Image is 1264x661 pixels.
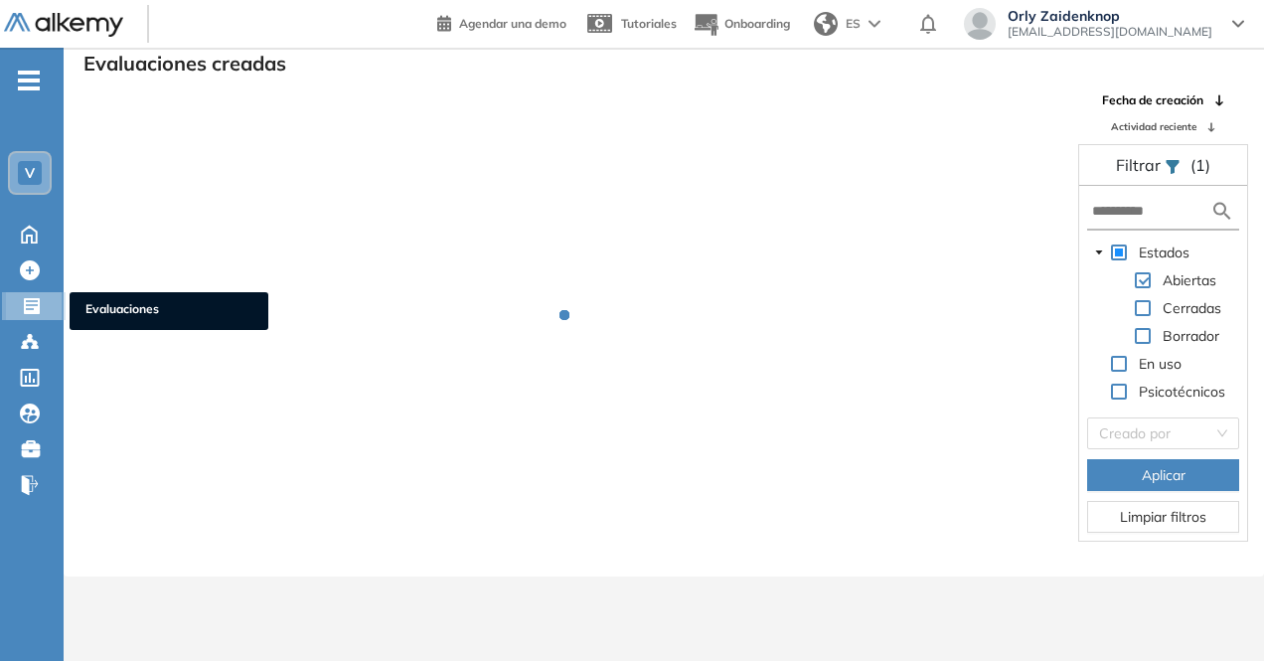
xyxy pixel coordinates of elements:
[85,300,252,322] span: Evaluaciones
[1159,296,1225,320] span: Cerradas
[1142,464,1185,486] span: Aplicar
[1165,566,1264,661] iframe: Chat Widget
[1116,155,1165,175] span: Filtrar
[1008,24,1212,40] span: [EMAIL_ADDRESS][DOMAIN_NAME]
[1087,459,1239,491] button: Aplicar
[1135,241,1193,264] span: Estados
[437,10,566,34] a: Agendar una demo
[1139,355,1182,373] span: En uso
[25,165,35,181] span: V
[1111,119,1196,134] span: Actividad reciente
[1163,299,1221,317] span: Cerradas
[4,13,123,38] img: Logo
[1163,327,1219,345] span: Borrador
[1120,506,1206,528] span: Limpiar filtros
[1135,380,1229,404] span: Psicotécnicos
[83,52,286,76] h3: Evaluaciones creadas
[1159,268,1220,292] span: Abiertas
[1165,566,1264,661] div: Widget de chat
[621,16,677,31] span: Tutoriales
[1190,153,1210,177] span: (1)
[846,15,861,33] span: ES
[869,20,880,28] img: arrow
[1139,244,1189,261] span: Estados
[1159,324,1223,348] span: Borrador
[724,16,790,31] span: Onboarding
[1210,199,1234,224] img: search icon
[1139,383,1225,401] span: Psicotécnicos
[1094,248,1104,257] span: caret-down
[693,3,790,46] button: Onboarding
[1087,501,1239,533] button: Limpiar filtros
[1008,8,1212,24] span: Orly Zaidenknop
[18,79,40,83] i: -
[1135,352,1185,376] span: En uso
[1102,91,1203,109] span: Fecha de creación
[459,16,566,31] span: Agendar una demo
[814,12,838,36] img: world
[1163,271,1216,289] span: Abiertas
